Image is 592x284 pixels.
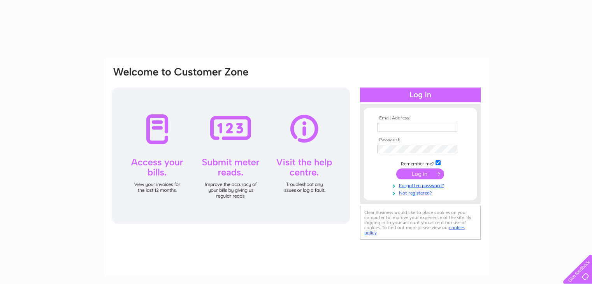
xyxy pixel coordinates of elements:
a: Not registered? [377,189,466,196]
div: Clear Business would like to place cookies on your computer to improve your experience of the sit... [360,206,481,240]
th: Password: [375,137,466,143]
td: Remember me? [375,159,466,167]
a: cookies policy [364,225,465,235]
th: Email Address: [375,116,466,121]
a: Forgotten password? [377,181,466,189]
input: Submit [396,168,444,179]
